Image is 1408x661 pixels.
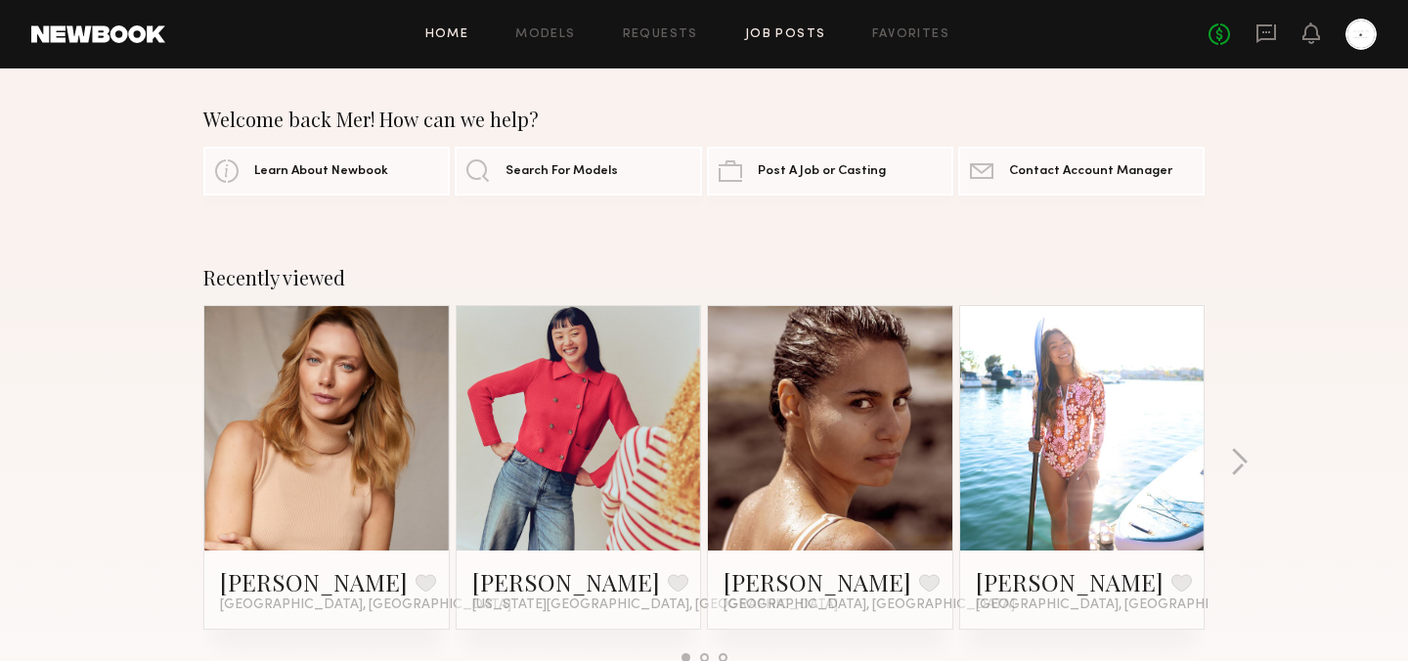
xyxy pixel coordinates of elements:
[958,147,1205,196] a: Contact Account Manager
[976,597,1267,613] span: [GEOGRAPHIC_DATA], [GEOGRAPHIC_DATA]
[472,566,660,597] a: [PERSON_NAME]
[203,108,1205,131] div: Welcome back Mer! How can we help?
[623,28,698,41] a: Requests
[707,147,953,196] a: Post A Job or Casting
[1009,165,1172,178] span: Contact Account Manager
[203,266,1205,289] div: Recently viewed
[976,566,1164,597] a: [PERSON_NAME]
[455,147,701,196] a: Search For Models
[758,165,886,178] span: Post A Job or Casting
[872,28,949,41] a: Favorites
[203,147,450,196] a: Learn About Newbook
[220,566,408,597] a: [PERSON_NAME]
[745,28,826,41] a: Job Posts
[724,597,1015,613] span: [GEOGRAPHIC_DATA], [GEOGRAPHIC_DATA]
[515,28,575,41] a: Models
[425,28,469,41] a: Home
[220,597,511,613] span: [GEOGRAPHIC_DATA], [GEOGRAPHIC_DATA]
[506,165,618,178] span: Search For Models
[254,165,388,178] span: Learn About Newbook
[724,566,911,597] a: [PERSON_NAME]
[472,597,838,613] span: [US_STATE][GEOGRAPHIC_DATA], [GEOGRAPHIC_DATA]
